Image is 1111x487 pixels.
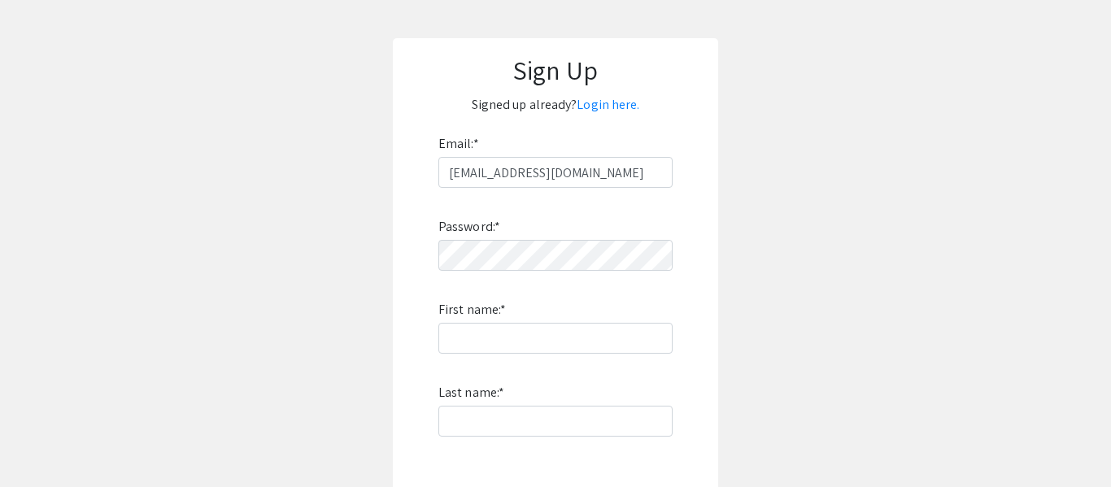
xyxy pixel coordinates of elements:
[409,54,702,85] h1: Sign Up
[438,297,506,323] label: First name:
[438,380,504,406] label: Last name:
[438,131,479,157] label: Email:
[409,92,702,118] p: Signed up already?
[438,214,500,240] label: Password:
[12,414,69,475] iframe: Chat
[577,96,639,113] a: Login here.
